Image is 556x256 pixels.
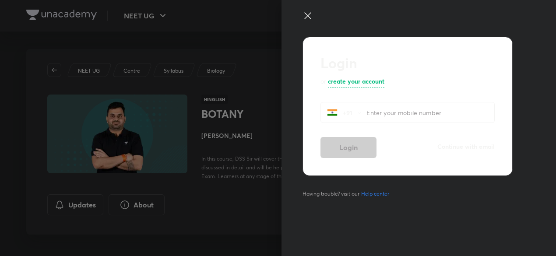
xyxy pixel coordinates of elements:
h2: Login [320,55,495,71]
a: Help center [359,190,391,198]
input: Enter your mobile number [366,104,494,122]
a: create your account [328,77,384,88]
p: or [320,77,326,88]
a: Continue with email [437,142,495,153]
p: +91 [338,108,356,117]
h6: Continue with email [437,142,495,151]
button: Login [320,137,377,158]
span: Having trouble? visit our [303,190,393,198]
img: India [327,107,338,118]
h6: create your account [328,77,384,86]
